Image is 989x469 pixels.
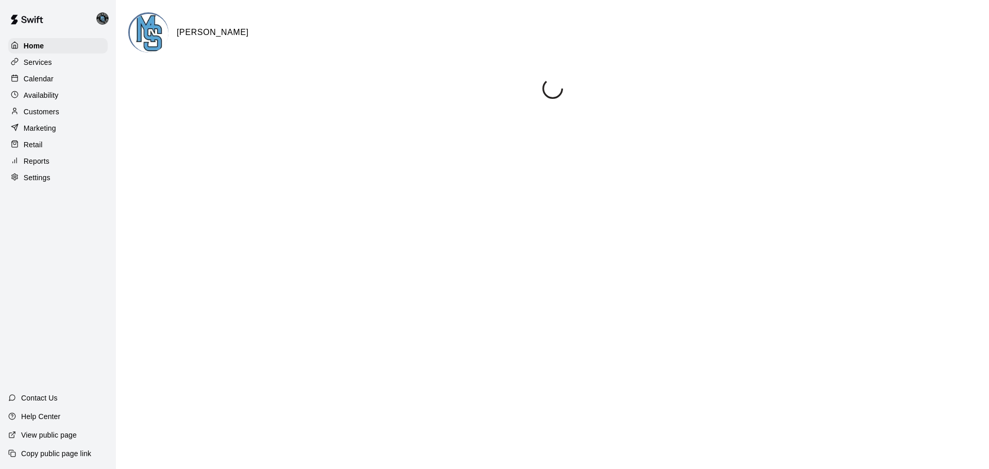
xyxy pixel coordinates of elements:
img: Mac N Seitz logo [130,14,168,53]
p: Services [24,57,52,67]
p: Marketing [24,123,56,133]
a: Customers [8,104,108,119]
div: Danny Lake [94,8,116,29]
p: Retail [24,140,43,150]
a: Home [8,38,108,54]
a: Availability [8,88,108,103]
p: Help Center [21,411,60,422]
a: Marketing [8,120,108,136]
p: Customers [24,107,59,117]
p: Availability [24,90,59,100]
p: Reports [24,156,49,166]
p: Settings [24,172,50,183]
a: Settings [8,170,108,185]
p: Calendar [24,74,54,84]
a: Reports [8,153,108,169]
a: Retail [8,137,108,152]
p: Home [24,41,44,51]
p: Copy public page link [21,448,91,459]
a: Calendar [8,71,108,86]
p: View public page [21,430,77,440]
img: Danny Lake [96,12,109,25]
a: Services [8,55,108,70]
p: Contact Us [21,393,58,403]
h6: [PERSON_NAME] [177,26,249,39]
